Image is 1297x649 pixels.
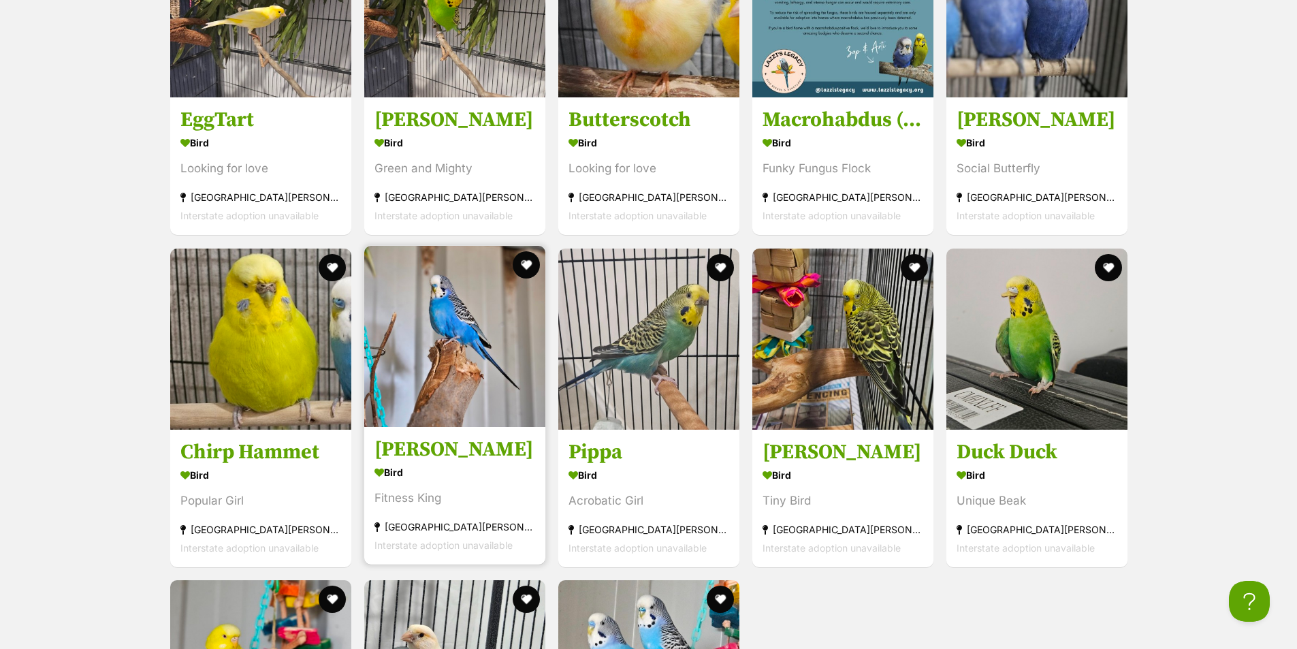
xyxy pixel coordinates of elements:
div: Bird [180,133,341,153]
a: Pippa Bird Acrobatic Girl [GEOGRAPHIC_DATA][PERSON_NAME][GEOGRAPHIC_DATA] Interstate adoption una... [558,429,739,567]
a: Butterscotch Bird Looking for love [GEOGRAPHIC_DATA][PERSON_NAME][GEOGRAPHIC_DATA] Interstate ado... [558,97,739,236]
h3: [PERSON_NAME] [374,108,535,133]
div: Green and Mighty [374,160,535,178]
img: Mateo [364,246,545,427]
a: [PERSON_NAME] Bird Tiny Bird [GEOGRAPHIC_DATA][PERSON_NAME][GEOGRAPHIC_DATA] Interstate adoption ... [752,429,933,567]
button: favourite [513,586,540,613]
h3: [PERSON_NAME] [957,108,1117,133]
a: Chirp Hammet Bird Popular Girl [GEOGRAPHIC_DATA][PERSON_NAME][GEOGRAPHIC_DATA] Interstate adoptio... [170,429,351,567]
span: Interstate adoption unavailable [180,542,319,554]
img: Chirp Hammet [170,249,351,430]
img: Fred [752,249,933,430]
div: Bird [569,465,729,485]
span: Interstate adoption unavailable [569,542,707,554]
a: Duck Duck Bird Unique Beak [GEOGRAPHIC_DATA][PERSON_NAME][GEOGRAPHIC_DATA] Interstate adoption un... [946,429,1127,567]
span: Interstate adoption unavailable [763,542,901,554]
h3: Duck Duck [957,439,1117,465]
button: favourite [707,254,734,281]
a: [PERSON_NAME] Bird Green and Mighty [GEOGRAPHIC_DATA][PERSON_NAME][GEOGRAPHIC_DATA] Interstate ad... [364,97,545,236]
a: Macrohabdus (AGY, Megabacteria) Flock Bird Funky Fungus Flock [GEOGRAPHIC_DATA][PERSON_NAME][GEOG... [752,97,933,236]
iframe: Help Scout Beacon - Open [1229,581,1270,622]
h3: Macrohabdus (AGY, Megabacteria) Flock [763,108,923,133]
div: [GEOGRAPHIC_DATA][PERSON_NAME][GEOGRAPHIC_DATA] [374,518,535,536]
button: favourite [901,254,928,281]
button: favourite [319,586,346,613]
div: Bird [957,465,1117,485]
span: Interstate adoption unavailable [569,210,707,222]
div: [GEOGRAPHIC_DATA][PERSON_NAME][GEOGRAPHIC_DATA] [180,520,341,539]
div: Looking for love [180,160,341,178]
h3: Butterscotch [569,108,729,133]
div: [GEOGRAPHIC_DATA][PERSON_NAME][GEOGRAPHIC_DATA] [957,520,1117,539]
div: Funky Fungus Flock [763,160,923,178]
button: favourite [707,586,734,613]
img: Pippa [558,249,739,430]
div: [GEOGRAPHIC_DATA][PERSON_NAME][GEOGRAPHIC_DATA] [180,189,341,207]
div: Fitness King [374,489,535,507]
button: favourite [513,251,540,279]
button: favourite [319,254,346,281]
div: Bird [763,133,923,153]
img: Duck Duck [946,249,1127,430]
h3: Pippa [569,439,729,465]
span: Interstate adoption unavailable [180,210,319,222]
div: Popular Girl [180,492,341,510]
h3: [PERSON_NAME] [374,437,535,462]
div: Acrobatic Girl [569,492,729,510]
span: Interstate adoption unavailable [957,210,1095,222]
a: [PERSON_NAME] Bird Social Butterfly [GEOGRAPHIC_DATA][PERSON_NAME][GEOGRAPHIC_DATA] Interstate ad... [946,97,1127,236]
h3: Chirp Hammet [180,439,341,465]
div: [GEOGRAPHIC_DATA][PERSON_NAME][GEOGRAPHIC_DATA] [957,189,1117,207]
a: [PERSON_NAME] Bird Fitness King [GEOGRAPHIC_DATA][PERSON_NAME][GEOGRAPHIC_DATA] Interstate adopti... [364,426,545,565]
div: [GEOGRAPHIC_DATA][PERSON_NAME][GEOGRAPHIC_DATA] [763,189,923,207]
div: Bird [569,133,729,153]
div: Bird [374,133,535,153]
span: Interstate adoption unavailable [374,539,513,551]
div: Bird [374,462,535,482]
div: Social Butterfly [957,160,1117,178]
span: Interstate adoption unavailable [957,542,1095,554]
div: Bird [957,133,1117,153]
div: [GEOGRAPHIC_DATA][PERSON_NAME][GEOGRAPHIC_DATA] [374,189,535,207]
div: Unique Beak [957,492,1117,510]
span: Interstate adoption unavailable [763,210,901,222]
div: [GEOGRAPHIC_DATA][PERSON_NAME][GEOGRAPHIC_DATA] [763,520,923,539]
a: EggTart Bird Looking for love [GEOGRAPHIC_DATA][PERSON_NAME][GEOGRAPHIC_DATA] Interstate adoption... [170,97,351,236]
div: [GEOGRAPHIC_DATA][PERSON_NAME][GEOGRAPHIC_DATA] [569,189,729,207]
h3: EggTart [180,108,341,133]
h3: [PERSON_NAME] [763,439,923,465]
div: Bird [180,465,341,485]
div: [GEOGRAPHIC_DATA][PERSON_NAME][GEOGRAPHIC_DATA] [569,520,729,539]
div: Looking for love [569,160,729,178]
div: Tiny Bird [763,492,923,510]
div: Bird [763,465,923,485]
span: Interstate adoption unavailable [374,210,513,222]
button: favourite [1095,254,1122,281]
